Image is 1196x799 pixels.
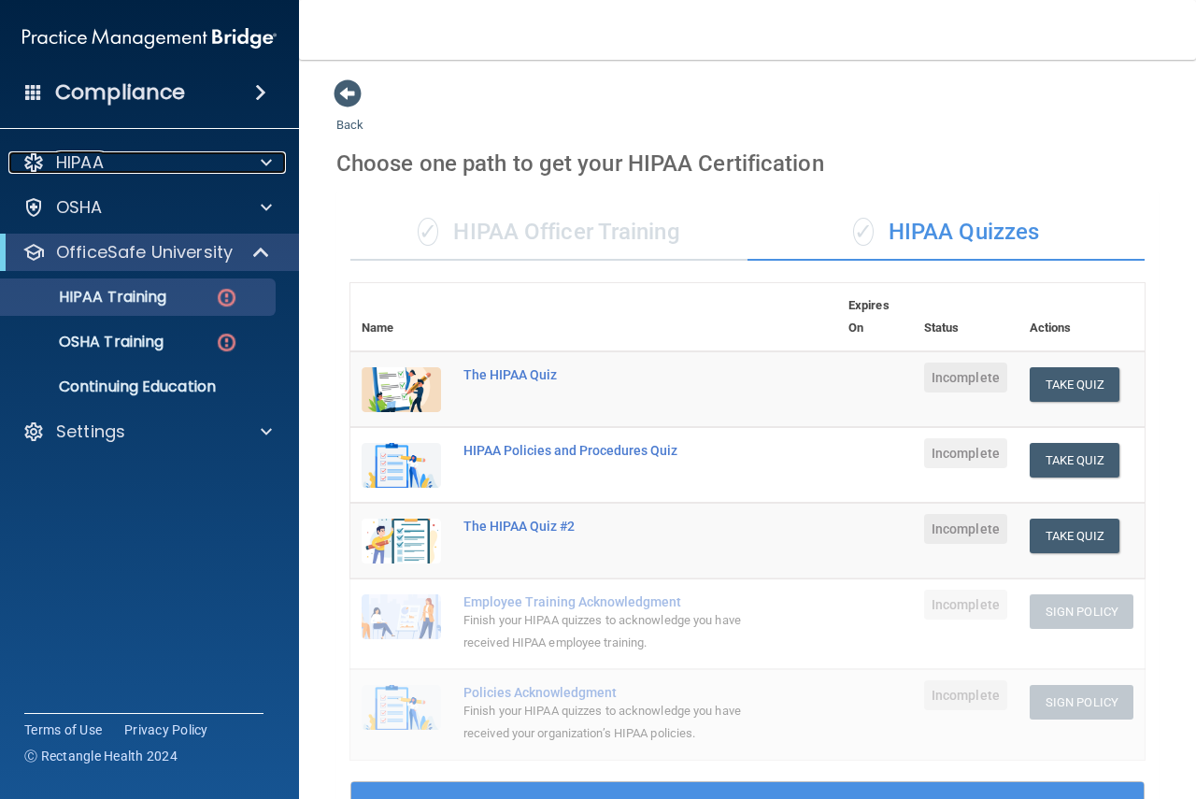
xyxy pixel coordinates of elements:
button: Sign Policy [1030,594,1133,629]
div: HIPAA Officer Training [350,205,747,261]
p: OfficeSafe University [56,241,233,264]
p: Continuing Education [12,378,267,396]
a: HIPAA [22,151,272,174]
button: Sign Policy [1030,685,1133,720]
h4: Compliance [55,79,185,106]
img: PMB logo [22,20,277,57]
p: Settings [56,421,125,443]
span: ✓ [418,218,438,246]
div: Policies Acknowledgment [463,685,744,700]
th: Expires On [837,283,913,351]
img: danger-circle.6113f641.png [215,286,238,309]
button: Take Quiz [1030,443,1119,478]
button: Take Quiz [1030,519,1119,553]
a: Back [336,95,363,132]
div: The HIPAA Quiz #2 [463,519,744,534]
a: Privacy Policy [124,721,208,739]
div: HIPAA Quizzes [747,205,1145,261]
img: danger-circle.6113f641.png [215,331,238,354]
th: Actions [1018,283,1145,351]
span: Incomplete [924,680,1007,710]
p: HIPAA [56,151,104,174]
p: OSHA [56,196,103,219]
div: The HIPAA Quiz [463,367,744,382]
div: Finish your HIPAA quizzes to acknowledge you have received HIPAA employee training. [463,609,744,654]
div: Choose one path to get your HIPAA Certification [336,136,1159,191]
th: Status [913,283,1018,351]
p: HIPAA Training [12,288,166,307]
div: Finish your HIPAA quizzes to acknowledge you have received your organization’s HIPAA policies. [463,700,744,745]
span: Incomplete [924,514,1007,544]
a: Terms of Use [24,721,102,739]
div: HIPAA Policies and Procedures Quiz [463,443,744,458]
a: Settings [22,421,272,443]
span: Ⓒ Rectangle Health 2024 [24,747,178,765]
span: Incomplete [924,590,1007,620]
span: Incomplete [924,363,1007,392]
p: OSHA Training [12,333,164,351]
th: Name [350,283,452,351]
a: OfficeSafe University [22,241,271,264]
div: Employee Training Acknowledgment [463,594,744,609]
button: Take Quiz [1030,367,1119,402]
span: ✓ [853,218,874,246]
a: OSHA [22,196,272,219]
span: Incomplete [924,438,1007,468]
